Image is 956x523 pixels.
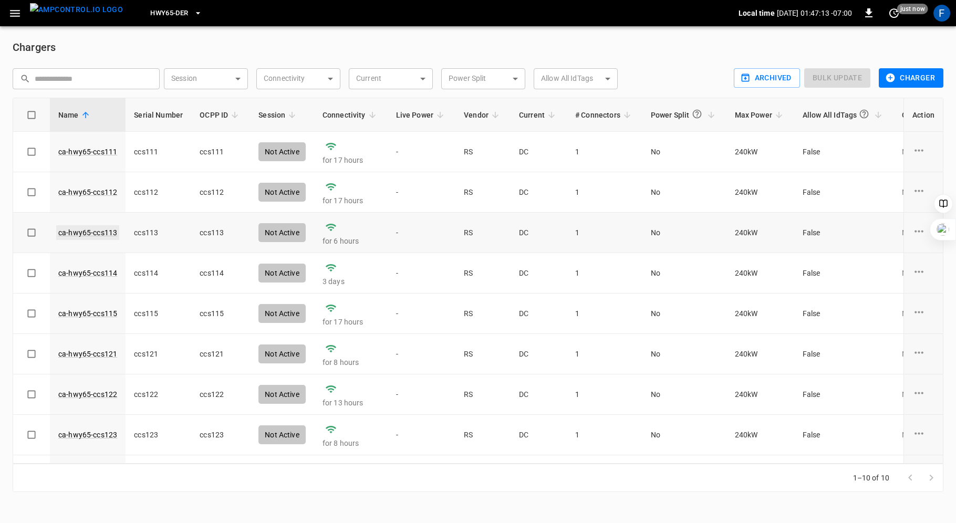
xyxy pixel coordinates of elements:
[388,294,456,334] td: -
[912,306,934,321] div: charge point options
[567,253,642,294] td: 1
[511,415,567,455] td: DC
[642,132,726,172] td: No
[191,415,250,455] td: ccs123
[726,455,794,496] td: 240 kW
[642,334,726,374] td: No
[455,253,511,294] td: RS
[455,415,511,455] td: RS
[126,455,191,496] td: ccs124
[726,213,794,253] td: 240 kW
[388,334,456,374] td: -
[794,294,893,334] td: False
[642,455,726,496] td: No
[912,225,934,240] div: charge point options
[455,294,511,334] td: RS
[511,455,567,496] td: DC
[126,415,191,455] td: ccs123
[567,415,642,455] td: 1
[567,132,642,172] td: 1
[191,253,250,294] td: ccs114
[777,8,852,18] p: [DATE] 01:47:13 -07:00
[912,144,934,160] div: charge point options
[511,132,567,172] td: DC
[58,109,92,121] span: Name
[726,172,794,213] td: 240 kW
[567,172,642,213] td: 1
[323,276,379,287] p: 3 days
[734,68,800,88] button: Archived
[323,357,379,368] p: for 8 hours
[567,374,642,415] td: 1
[191,213,250,253] td: ccs113
[323,317,379,327] p: for 17 hours
[323,398,379,408] p: for 13 hours
[258,385,306,404] div: Not Active
[200,109,242,121] span: OCPP ID
[126,294,191,334] td: ccs115
[897,4,928,14] span: just now
[794,334,893,374] td: False
[455,455,511,496] td: RS
[794,374,893,415] td: False
[726,415,794,455] td: 240 kW
[735,109,786,121] span: Max Power
[126,253,191,294] td: ccs114
[912,427,934,443] div: charge point options
[258,425,306,444] div: Not Active
[912,386,934,402] div: charge point options
[13,39,943,56] h6: Chargers
[455,172,511,213] td: RS
[464,109,502,121] span: Vendor
[575,109,634,121] span: # Connectors
[323,236,379,246] p: for 6 hours
[511,374,567,415] td: DC
[126,98,191,132] th: Serial Number
[388,172,456,213] td: -
[455,374,511,415] td: RS
[258,183,306,202] div: Not Active
[567,213,642,253] td: 1
[903,98,943,132] th: Action
[58,389,117,400] a: ca-hwy65-ccs122
[58,147,117,157] a: ca-hwy65-ccs111
[912,184,934,200] div: charge point options
[323,155,379,165] p: for 17 hours
[726,294,794,334] td: 240 kW
[388,374,456,415] td: -
[853,473,890,483] p: 1–10 of 10
[651,104,718,125] span: Power Split
[146,3,206,24] button: HWY65-DER
[58,308,117,319] a: ca-hwy65-ccs115
[642,253,726,294] td: No
[794,172,893,213] td: False
[726,253,794,294] td: 240 kW
[886,5,902,22] button: set refresh interval
[388,213,456,253] td: -
[933,5,950,22] div: profile-icon
[58,349,117,359] a: ca-hwy65-ccs121
[388,415,456,455] td: -
[126,172,191,213] td: ccs112
[323,195,379,206] p: for 17 hours
[794,415,893,455] td: False
[388,253,456,294] td: -
[126,334,191,374] td: ccs121
[388,132,456,172] td: -
[191,455,250,496] td: ccs124
[726,334,794,374] td: 240 kW
[511,172,567,213] td: DC
[30,3,123,16] img: ampcontrol.io logo
[150,7,188,19] span: HWY65-DER
[511,253,567,294] td: DC
[56,225,119,240] a: ca-hwy65-ccs113
[794,132,893,172] td: False
[642,374,726,415] td: No
[388,455,456,496] td: -
[191,172,250,213] td: ccs112
[258,142,306,161] div: Not Active
[126,132,191,172] td: ccs111
[511,334,567,374] td: DC
[726,374,794,415] td: 240 kW
[258,223,306,242] div: Not Active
